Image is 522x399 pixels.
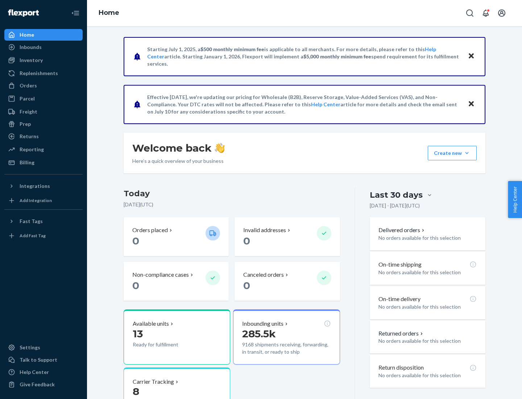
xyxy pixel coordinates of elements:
[378,372,477,379] p: No orders available for this selection
[133,378,174,386] p: Carrier Tracking
[4,366,83,378] a: Help Center
[478,6,493,20] button: Open notifications
[20,70,58,77] div: Replenishments
[4,93,83,104] a: Parcel
[370,189,423,201] div: Last 30 days
[20,31,34,38] div: Home
[378,269,477,276] p: No orders available for this selection
[99,9,119,17] a: Home
[8,9,39,17] img: Flexport logo
[147,94,461,115] p: Effective [DATE], we're updating our pricing for Wholesale (B2B), Reserve Storage, Value-Added Se...
[243,271,284,279] p: Canceled orders
[124,201,340,208] p: [DATE] ( UTC )
[378,337,477,345] p: No orders available for this selection
[378,363,424,372] p: Return disposition
[4,342,83,353] a: Settings
[233,309,340,365] button: Inbounding units285.5k9168 shipments receiving, forwarding, in transit, or ready to ship
[370,202,420,209] p: [DATE] - [DATE] ( UTC )
[508,181,522,218] button: Help Center
[235,262,340,301] button: Canceled orders 0
[132,235,139,247] span: 0
[20,218,43,225] div: Fast Tags
[243,279,250,292] span: 0
[20,44,42,51] div: Inbounds
[467,99,476,110] button: Close
[4,215,83,227] button: Fast Tags
[4,230,83,242] a: Add Fast Tag
[20,233,46,239] div: Add Fast Tag
[4,29,83,41] a: Home
[20,381,55,388] div: Give Feedback
[378,226,426,234] button: Delivered orders
[4,41,83,53] a: Inbounds
[20,356,57,363] div: Talk to Support
[20,57,43,64] div: Inventory
[4,379,83,390] button: Give Feedback
[4,106,83,118] a: Freight
[215,143,225,153] img: hand-wave emoji
[235,217,340,256] button: Invalid addresses 0
[133,385,139,398] span: 8
[20,120,31,128] div: Prep
[93,3,125,24] ol: breadcrumbs
[124,217,229,256] button: Orders placed 0
[132,271,189,279] p: Non-compliance cases
[4,131,83,142] a: Returns
[132,279,139,292] span: 0
[4,144,83,155] a: Reporting
[4,80,83,91] a: Orders
[20,108,37,115] div: Freight
[4,118,83,130] a: Prep
[378,303,477,310] p: No orders available for this selection
[378,295,420,303] p: On-time delivery
[243,226,286,234] p: Invalid addresses
[428,146,477,160] button: Create new
[243,235,250,247] span: 0
[20,146,44,153] div: Reporting
[200,46,264,52] span: $500 monthly minimum fee
[4,54,83,66] a: Inventory
[378,329,424,338] button: Returned orders
[124,309,230,365] button: Available units13Ready for fulfillment
[4,354,83,366] a: Talk to Support
[20,133,39,140] div: Returns
[378,260,422,269] p: On-time shipping
[242,328,276,340] span: 285.5k
[494,6,509,20] button: Open account menu
[311,101,340,107] a: Help Center
[4,195,83,206] a: Add Integration
[4,67,83,79] a: Replenishments
[303,53,371,59] span: $5,000 monthly minimum fee
[132,141,225,155] h1: Welcome back
[378,234,477,242] p: No orders available for this selection
[20,344,40,351] div: Settings
[133,328,143,340] span: 13
[20,159,34,166] div: Billing
[133,341,200,348] p: Ready for fulfillment
[242,320,283,328] p: Inbounding units
[467,51,476,62] button: Close
[124,262,229,301] button: Non-compliance cases 0
[20,95,35,102] div: Parcel
[147,46,461,67] p: Starting July 1, 2025, a is applicable to all merchants. For more details, please refer to this a...
[463,6,477,20] button: Open Search Box
[4,180,83,192] button: Integrations
[4,157,83,168] a: Billing
[68,6,83,20] button: Close Navigation
[133,320,169,328] p: Available units
[124,188,340,199] h3: Today
[132,226,168,234] p: Orders placed
[20,182,50,190] div: Integrations
[20,197,52,203] div: Add Integration
[20,369,49,376] div: Help Center
[20,82,37,89] div: Orders
[242,341,331,355] p: 9168 shipments receiving, forwarding, in transit, or ready to ship
[132,157,225,165] p: Here’s a quick overview of your business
